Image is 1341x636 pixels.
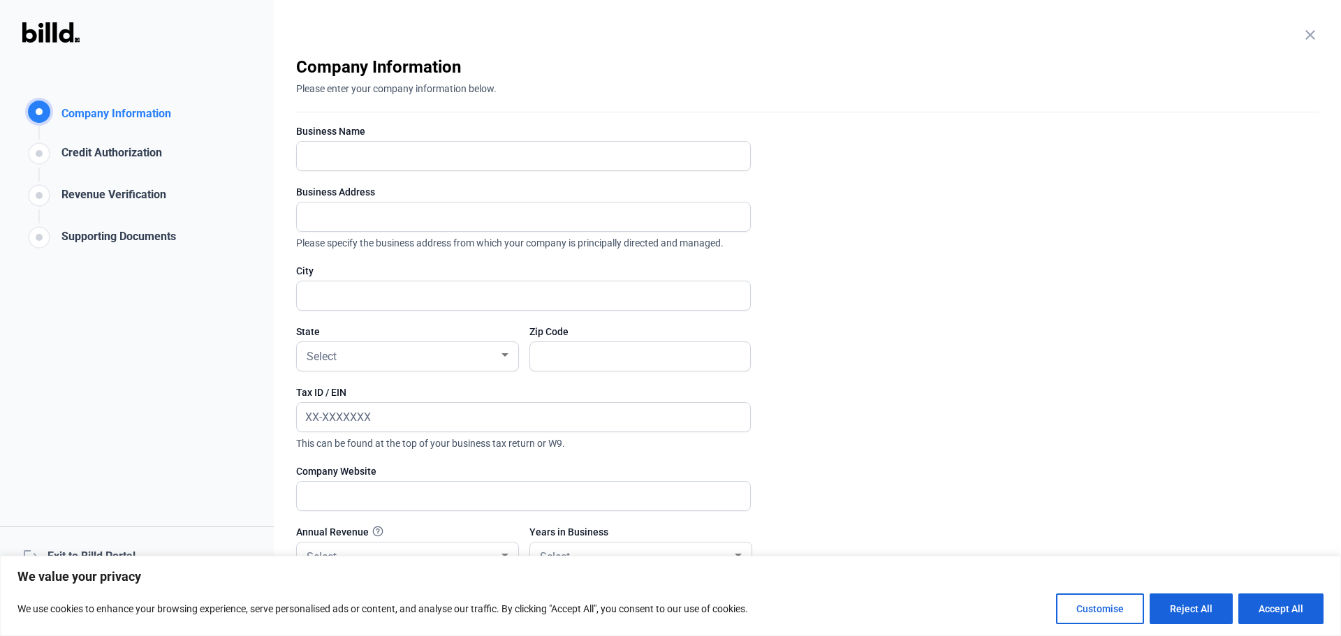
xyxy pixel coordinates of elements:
[296,525,518,539] div: Annual Revenue
[529,525,751,539] div: Years in Business
[296,185,751,199] div: Business Address
[1150,593,1233,624] button: Reject All
[17,568,1324,585] p: We value your privacy
[22,22,80,43] img: Billd Logo
[296,232,751,250] span: Please specify the business address from which your company is principally directed and managed.
[307,550,337,563] span: Select
[1302,27,1319,43] mat-icon: close
[296,264,751,278] div: City
[296,464,751,478] div: Company Website
[56,145,162,168] div: Credit Authorization
[17,600,748,617] p: We use cookies to enhance your browsing experience, serve personalised ads or content, and analys...
[56,105,171,126] div: Company Information
[296,385,751,399] div: Tax ID / EIN
[296,325,518,339] div: State
[296,432,751,450] span: This can be found at the top of your business tax return or W9.
[540,550,570,563] span: Select
[307,350,337,363] span: Select
[1238,593,1324,624] button: Accept All
[296,124,751,138] div: Business Name
[296,78,1319,96] div: Please enter your company information below.
[56,186,166,209] div: Revenue Verification
[22,548,36,562] mat-icon: logout
[297,403,735,431] input: XX-XXXXXXX
[529,325,751,339] div: Zip Code
[1056,593,1144,624] button: Customise
[56,228,176,251] div: Supporting Documents
[296,56,1319,78] div: Company Information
